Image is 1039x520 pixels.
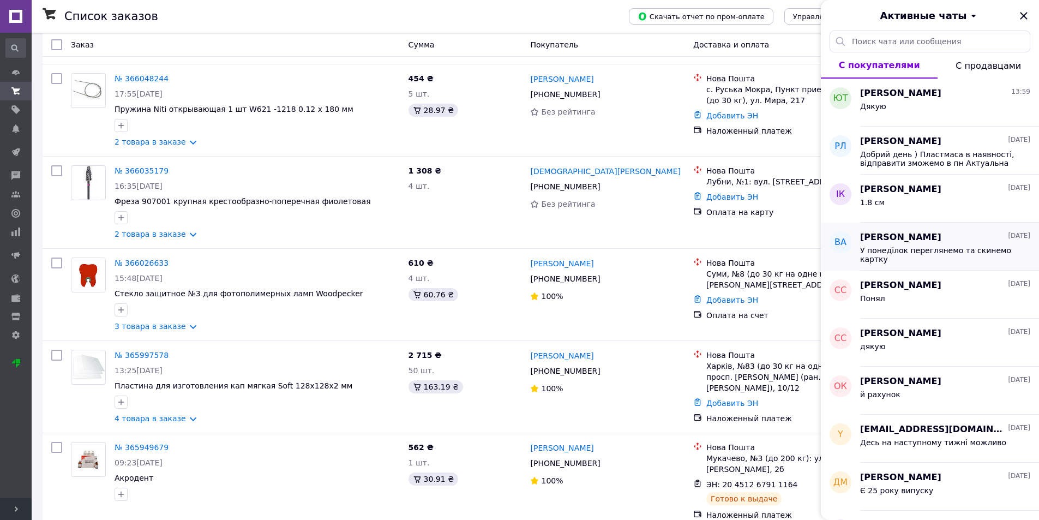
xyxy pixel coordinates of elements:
a: № 366048244 [115,74,169,83]
div: Нова Пошта [706,350,880,361]
button: ОК[PERSON_NAME][DATE]й рахунок [821,367,1039,415]
div: Нова Пошта [706,258,880,268]
a: № 365997578 [115,351,169,360]
a: Фото товару [71,350,106,385]
a: [DEMOGRAPHIC_DATA][PERSON_NAME] [530,166,680,177]
button: СС[PERSON_NAME][DATE]дякую [821,319,1039,367]
div: Нова Пошта [706,165,880,176]
span: Без рейтинга [541,107,595,116]
button: Управление статусами [784,8,887,25]
button: СС[PERSON_NAME][DATE]Понял [821,271,1039,319]
span: [DATE] [1008,279,1030,289]
span: Понял [860,294,885,303]
img: Фото товару [71,449,105,471]
div: с. Руська Мокра, Пункт приема-выдачи (до 30 кг), ул. Мира, 217 [706,84,880,106]
span: [DATE] [1008,375,1030,385]
h1: Список заказов [64,10,158,23]
div: Оплата на счет [706,310,880,321]
span: Активные чаты [880,9,967,23]
button: С продавцами [938,52,1039,79]
span: y [838,428,843,441]
button: Активные чаты [851,9,1008,23]
span: Добрий день ) Пластмаса в наявності, відправити зможемо в пн Актуальна ціна наразі 1224грн Якщо в... [860,150,1015,168]
span: Скачать отчет по пром-оплате [638,11,765,21]
span: Сумма [409,40,435,49]
span: 09:23[DATE] [115,458,163,467]
span: [PERSON_NAME] [860,135,941,148]
span: У понеділок переглянемо та скинемо картку [860,246,1015,264]
span: СС [834,332,846,345]
span: [PHONE_NUMBER] [530,367,600,375]
span: 15:48[DATE] [115,274,163,283]
span: [PHONE_NUMBER] [530,274,600,283]
div: Нова Пошта [706,442,880,453]
a: 3 товара в заказе [115,322,186,331]
span: Заказ [71,40,94,49]
a: № 366026633 [115,259,169,267]
a: 2 товара в заказе [115,230,186,238]
span: 13:59 [1011,87,1030,97]
a: Добавить ЭН [706,111,758,120]
a: Фреза 907001 крупная крестообразно-поперечная фиолетовая [115,197,371,206]
button: С покупателями [821,52,938,79]
span: 50 шт. [409,366,435,375]
div: Мукачево, №3 (до 200 кг): ул. [PERSON_NAME], 2б [706,453,880,475]
button: ВА[PERSON_NAME][DATE]У понеділок переглянемо та скинемо картку [821,223,1039,271]
span: 100% [541,292,563,301]
span: дякую [860,342,886,351]
a: Фото товару [71,258,106,292]
span: 4 шт. [409,274,430,283]
span: 13:25[DATE] [115,366,163,375]
input: Поиск чата или сообщения [830,31,1030,52]
a: Стекло защитное №3 для фотополимерных ламп Woodpecker [115,289,363,298]
span: [PERSON_NAME] [860,183,941,196]
a: Пластина для изготовления кап мягкая Soft 128x128x2 мм [115,381,352,390]
button: ДМ[PERSON_NAME][DATE]Є 25 року випуску [821,463,1039,511]
span: Є 25 року випуску [860,486,933,495]
div: Наложенный платеж [706,413,880,424]
span: РЛ [834,140,846,153]
a: [PERSON_NAME] [530,74,593,85]
span: Пружина Niti открывающая 1 шт W621 -1218 0.12 x 180 мм [115,105,353,113]
span: 16:35[DATE] [115,182,163,190]
div: Суми, №8 (до 30 кг на одне місце ): просп. [PERSON_NAME][STREET_ADDRESS] [706,268,880,290]
span: [PHONE_NUMBER] [530,182,600,191]
img: Фото товару [71,259,105,292]
span: 5 шт. [409,89,430,98]
a: Акродент [115,474,153,482]
span: [DATE] [1008,231,1030,241]
div: Наложенный платеж [706,125,880,136]
div: Оплата на карту [706,207,880,218]
span: [DATE] [1008,183,1030,193]
span: ЭН: 20 4512 6791 1164 [706,480,798,489]
span: й рахунок [860,390,900,399]
div: 30.91 ₴ [409,473,458,486]
span: 17:55[DATE] [115,89,163,98]
a: Фото товару [71,165,106,200]
span: 4 шт. [409,182,430,190]
span: Без рейтинга [541,200,595,208]
span: 454 ₴ [409,74,434,83]
span: 100% [541,384,563,393]
span: ДМ [833,476,848,489]
img: Фото товару [71,78,105,104]
span: ВА [834,236,846,249]
img: Фото товару [71,354,105,381]
button: ЮТ[PERSON_NAME]13:59Дякую [821,79,1039,127]
span: Доставка и оплата [693,40,769,49]
button: ІК[PERSON_NAME][DATE]1.8 см [821,175,1039,223]
span: 2 715 ₴ [409,351,442,360]
span: 1 308 ₴ [409,166,442,175]
img: Фото товару [79,166,98,200]
span: [DATE] [1008,135,1030,145]
span: [DATE] [1008,327,1030,337]
span: ІК [836,188,845,201]
span: 1 шт. [409,458,430,467]
span: [DATE] [1008,423,1030,433]
span: С продавцами [956,61,1021,71]
a: Фото товару [71,73,106,108]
